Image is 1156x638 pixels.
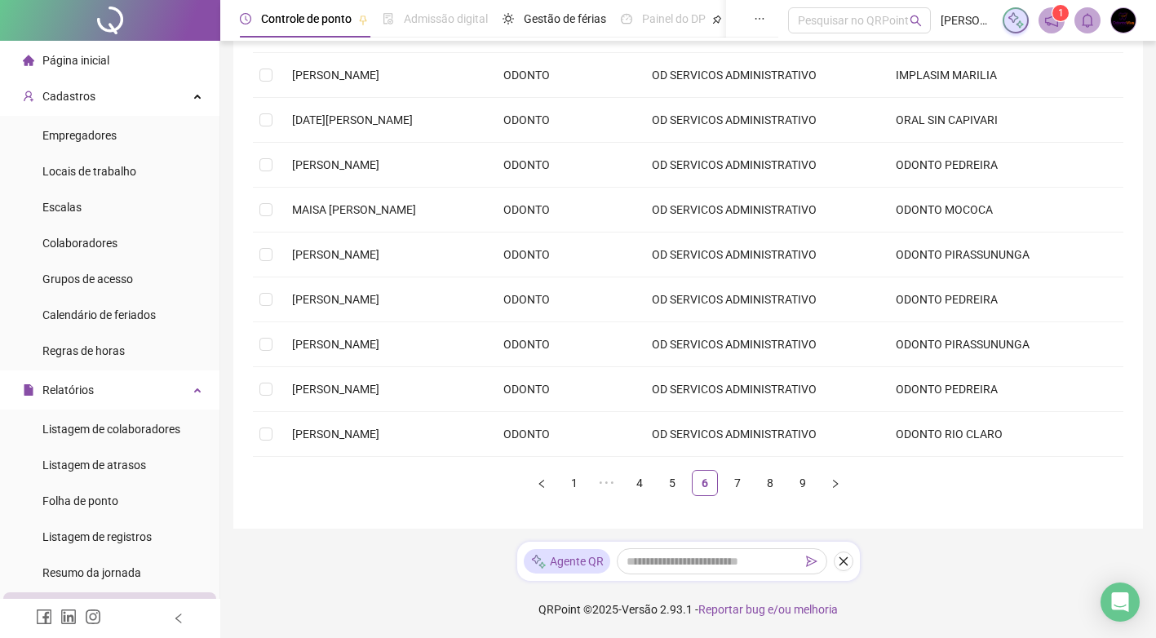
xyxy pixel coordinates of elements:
span: 1 [1058,7,1064,19]
span: pushpin [712,15,722,24]
a: 7 [725,471,750,495]
td: OD SERVICOS ADMINISTRATIVO [639,412,883,457]
span: close [838,556,849,567]
td: ODONTO [490,143,638,188]
li: Próxima página [822,470,848,496]
a: 6 [693,471,717,495]
li: 5 páginas anteriores [594,470,620,496]
a: 5 [660,471,684,495]
span: Grupos de acesso [42,272,133,286]
span: Versão [622,603,658,616]
button: right [822,470,848,496]
span: ellipsis [754,13,765,24]
td: ODONTO RIO CLARO [883,412,1123,457]
span: facebook [36,609,52,625]
footer: QRPoint © 2025 - 2.93.1 - [220,581,1156,638]
span: instagram [85,609,101,625]
span: [PERSON_NAME] [292,428,379,441]
td: OD SERVICOS ADMINISTRATIVO [639,188,883,233]
button: left [529,470,555,496]
span: Regras de horas [42,344,125,357]
td: OD SERVICOS ADMINISTRATIVO [639,53,883,98]
td: ODONTO PEDREIRA [883,143,1123,188]
td: ODONTO [490,367,638,412]
span: Listagem de atrasos [42,459,146,472]
span: home [23,55,34,66]
td: ODONTO PEDREIRA [883,367,1123,412]
span: file [23,384,34,396]
span: left [173,613,184,624]
a: 9 [791,471,815,495]
td: ODONTO PIRASSUNUNGA [883,322,1123,367]
span: search [910,15,922,27]
li: 6 [692,470,718,496]
img: 91220 [1111,8,1136,33]
td: ODONTO [490,277,638,322]
span: [PERSON_NAME] [292,383,379,396]
span: [PERSON_NAME] [292,69,379,82]
td: ODONTO PEDREIRA [883,277,1123,322]
span: sun [503,13,514,24]
span: send [806,556,817,567]
a: 8 [758,471,782,495]
td: OD SERVICOS ADMINISTRATIVO [639,143,883,188]
td: ODONTO [490,98,638,143]
td: OD SERVICOS ADMINISTRATIVO [639,277,883,322]
li: 4 [627,470,653,496]
td: ORAL SIN CAPIVARI [883,98,1123,143]
td: ODONTO [490,233,638,277]
span: Resumo da jornada [42,566,141,579]
span: Gestão de férias [524,12,606,25]
span: Escalas [42,201,82,214]
div: Agente QR [524,549,610,574]
span: user-add [23,91,34,102]
td: OD SERVICOS ADMINISTRATIVO [639,322,883,367]
td: OD SERVICOS ADMINISTRATIVO [639,98,883,143]
td: ODONTO MOCOCA [883,188,1123,233]
span: [PERSON_NAME] [292,248,379,261]
span: Empregadores [42,129,117,142]
span: left [537,479,547,489]
span: Admissão digital [404,12,488,25]
li: 5 [659,470,685,496]
span: Calendário de feriados [42,308,156,321]
span: Cadastros [42,90,95,103]
span: Folha de ponto [42,494,118,507]
span: [PERSON_NAME] [292,293,379,306]
span: [PERSON_NAME] [292,158,379,171]
li: 1 [561,470,587,496]
span: [DATE][PERSON_NAME] [292,113,413,126]
a: 1 [562,471,587,495]
td: ODONTO PIRASSUNUNGA [883,233,1123,277]
span: Controle de ponto [261,12,352,25]
span: [PERSON_NAME] [292,338,379,351]
span: Painel do DP [642,12,706,25]
span: Página inicial [42,54,109,67]
span: dashboard [621,13,632,24]
span: Colaboradores [42,237,117,250]
span: Reportar bug e/ou melhoria [698,603,838,616]
span: linkedin [60,609,77,625]
div: Open Intercom Messenger [1101,583,1140,622]
img: sparkle-icon.fc2bf0ac1784a2077858766a79e2daf3.svg [530,553,547,570]
span: pushpin [358,15,368,24]
span: Locais de trabalho [42,165,136,178]
span: Listagem de registros [42,530,152,543]
span: [PERSON_NAME] [941,11,993,29]
td: OD SERVICOS ADMINISTRATIVO [639,233,883,277]
img: sparkle-icon.fc2bf0ac1784a2077858766a79e2daf3.svg [1007,11,1025,29]
span: ••• [594,470,620,496]
a: 4 [627,471,652,495]
span: bell [1080,13,1095,28]
span: clock-circle [240,13,251,24]
sup: 1 [1052,5,1069,21]
td: ODONTO [490,412,638,457]
td: ODONTO [490,188,638,233]
td: OD SERVICOS ADMINISTRATIVO [639,367,883,412]
li: Página anterior [529,470,555,496]
span: notification [1044,13,1059,28]
span: Relatórios [42,383,94,397]
span: right [830,479,840,489]
span: Listagem de colaboradores [42,423,180,436]
span: file-done [383,13,394,24]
